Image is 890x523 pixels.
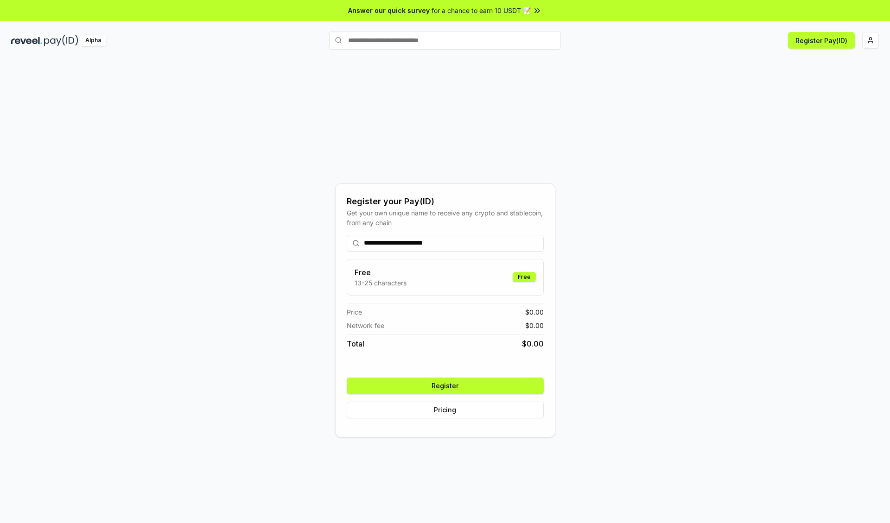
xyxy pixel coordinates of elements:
[347,338,364,349] span: Total
[347,195,544,208] div: Register your Pay(ID)
[525,307,544,317] span: $ 0.00
[11,35,42,46] img: reveel_dark
[355,267,407,278] h3: Free
[348,6,430,15] span: Answer our quick survey
[525,321,544,330] span: $ 0.00
[347,402,544,418] button: Pricing
[347,378,544,394] button: Register
[788,32,855,49] button: Register Pay(ID)
[522,338,544,349] span: $ 0.00
[347,208,544,227] div: Get your own unique name to receive any crypto and stablecoin, from any chain
[44,35,78,46] img: pay_id
[347,307,362,317] span: Price
[513,272,536,282] div: Free
[347,321,384,330] span: Network fee
[80,35,106,46] div: Alpha
[355,278,407,288] p: 13-25 characters
[432,6,531,15] span: for a chance to earn 10 USDT 📝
